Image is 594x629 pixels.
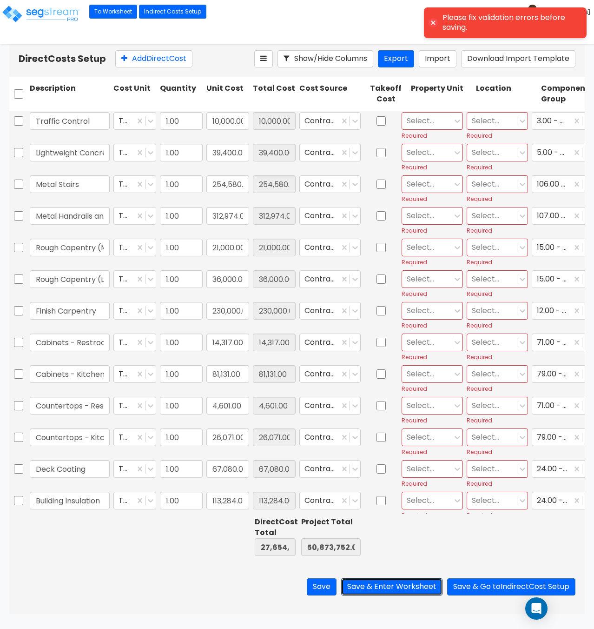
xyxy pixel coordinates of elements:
[299,270,361,288] div: Contractor Cost - direct (HCHP)
[532,239,593,256] div: 15.00 - WOOD SUPERSTRUCTURE
[299,334,361,351] div: Contractor Cost - direct (HCHP)
[341,578,442,596] button: Save & Enter Worksheet
[467,195,528,203] div: Required
[113,334,156,351] div: TOT
[402,290,463,298] div: Required
[467,227,528,234] div: Required
[113,270,156,288] div: TOT
[113,492,156,509] div: TOT
[467,511,528,519] div: Required
[113,397,156,415] div: TOT
[28,81,112,107] div: Description
[419,50,456,67] button: Import
[251,81,297,107] div: Total Cost
[467,416,528,424] div: Required
[402,227,463,234] div: Required
[1,5,80,23] img: logo_pro_r.png
[402,448,463,456] div: Required
[525,597,548,620] div: Open Intercom Messenger
[532,270,593,288] div: 15.00 - WOOD SUPERSTRUCTURE
[299,492,361,509] div: Contractor Cost - direct (HCHP)
[158,81,205,107] div: Quantity
[299,239,361,256] div: Contractor Cost - direct (HCHP)
[532,428,593,446] div: 79.00 - KITCHEN CABINETRY/COUNTERS
[307,578,337,596] button: Save
[467,353,528,361] div: Required
[402,321,463,329] div: Required
[113,144,156,161] div: TOT
[532,492,593,509] div: 24.00 - THERMAL & MOISTURE PROTECTION
[447,578,575,596] button: Save & Go toIndirectCost Setup
[254,50,273,67] button: Reorder Items
[297,81,363,107] div: Cost Source
[113,207,156,225] div: TOT
[255,517,296,538] div: Direct Cost Total
[89,5,137,19] a: To Worksheet
[299,428,361,446] div: Contractor Cost - direct (HCHP)
[442,13,577,33] div: Please fix validation errors before saving.
[467,321,528,329] div: Required
[532,144,593,161] div: 5.00 - CONCRETE
[299,302,361,320] div: Contractor Cost - direct (HCHP)
[467,132,528,140] div: Required
[467,163,528,171] div: Required
[299,112,361,130] div: Contractor Cost - direct (HCHP)
[299,144,361,161] div: Contractor Cost - direct (HCHP)
[402,132,463,140] div: Required
[467,385,528,393] div: Required
[205,81,251,107] div: Unit Cost
[532,207,593,225] div: 107.00 - EXTERIOR RAILINGS
[402,511,463,519] div: Required
[113,428,156,446] div: TOT
[115,50,192,67] button: AddDirectCost
[113,175,156,193] div: TOT
[467,258,528,266] div: Required
[532,365,593,383] div: 79.00 - KITCHEN CABINETRY/COUNTERS
[532,302,593,320] div: 12.00 - WOOD & PLASTICS
[301,517,361,528] div: Project Total
[299,207,361,225] div: Contractor Cost - direct (HCHP)
[19,52,106,65] b: Direct Costs Setup
[409,81,474,107] div: Property Unit
[113,239,156,256] div: TOT
[532,175,593,193] div: 106.00 - EXTERIOR STAIRS
[139,5,206,19] a: Indirect Costs Setup
[532,460,593,478] div: 24.00 - THERMAL & MOISTURE PROTECTION
[532,112,593,130] div: 3.00 - BUILDING-RELATED SITEWORK
[532,397,593,415] div: 71.00 - RESTROOM CABINETRY/COUNTERS
[277,50,373,67] button: Show/Hide Columns
[532,334,593,351] div: 71.00 - RESTROOM CABINETRY/COUNTERS
[113,365,156,383] div: TOT
[402,416,463,424] div: Required
[378,50,414,67] button: Export
[402,163,463,171] div: Required
[467,290,528,298] div: Required
[299,365,361,383] div: Contractor Cost - direct (HCHP)
[402,385,463,393] div: Required
[402,353,463,361] div: Required
[299,460,361,478] div: Contractor Cost - direct (HCHP)
[299,175,361,193] div: Contractor Cost - direct (HCHP)
[402,480,463,488] div: Required
[461,50,575,67] button: Download Import Template
[113,112,156,130] div: TOT
[402,258,463,266] div: Required
[524,5,541,21] img: avatar.png
[299,397,361,415] div: Contractor Cost - direct (HCHP)
[402,195,463,203] div: Required
[113,302,156,320] div: TOT
[474,81,539,107] div: Location
[112,81,158,107] div: Cost Unit
[467,448,528,456] div: Required
[363,81,409,107] div: Takeoff Cost
[467,480,528,488] div: Required
[113,460,156,478] div: TOT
